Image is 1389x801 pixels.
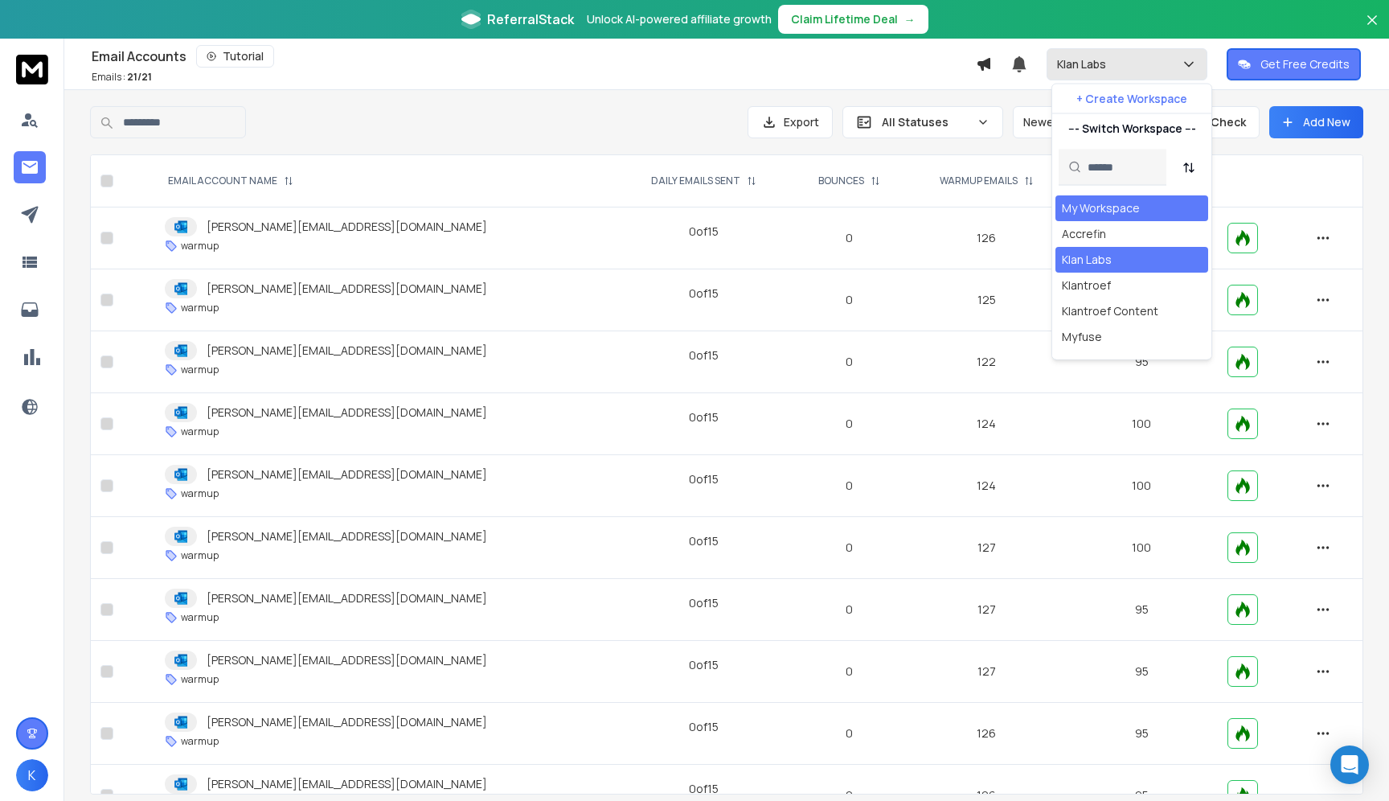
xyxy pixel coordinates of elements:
[907,641,1066,703] td: 127
[1066,393,1217,455] td: 100
[92,71,152,84] p: Emails :
[801,725,898,741] p: 0
[907,331,1066,393] td: 122
[801,230,898,246] p: 0
[181,549,219,562] p: warmup
[1066,517,1217,579] td: 100
[907,207,1066,269] td: 126
[801,478,898,494] p: 0
[207,219,487,235] p: [PERSON_NAME][EMAIL_ADDRESS][DOMAIN_NAME]
[651,175,740,187] p: DAILY EMAILS SENT
[907,455,1066,517] td: 124
[904,11,916,27] span: →
[181,425,219,438] p: warmup
[689,285,719,302] div: 0 of 15
[1057,56,1112,72] p: Klan Labs
[1066,579,1217,641] td: 95
[1362,10,1383,48] button: Close banner
[689,471,719,487] div: 0 of 15
[801,602,898,618] p: 0
[196,45,274,68] button: Tutorial
[16,759,48,791] button: K
[1062,329,1102,345] div: Myfuse
[181,240,219,253] p: warmup
[689,719,719,735] div: 0 of 15
[1269,106,1363,138] button: Add New
[181,302,219,314] p: warmup
[207,528,487,544] p: [PERSON_NAME][EMAIL_ADDRESS][DOMAIN_NAME]
[818,175,864,187] p: BOUNCES
[1062,355,1139,371] div: Nature Admire
[907,703,1066,765] td: 126
[689,533,719,549] div: 0 of 15
[181,364,219,376] p: warmup
[127,70,152,84] span: 21 / 21
[689,657,719,673] div: 0 of 15
[689,224,719,240] div: 0 of 15
[801,663,898,680] p: 0
[207,405,487,421] p: [PERSON_NAME][EMAIL_ADDRESS][DOMAIN_NAME]
[207,343,487,359] p: [PERSON_NAME][EMAIL_ADDRESS][DOMAIN_NAME]
[940,175,1018,187] p: WARMUP EMAILS
[1052,84,1211,113] button: + Create Workspace
[778,5,928,34] button: Claim Lifetime Deal→
[1227,48,1361,80] button: Get Free Credits
[907,517,1066,579] td: 127
[1076,91,1187,107] p: + Create Workspace
[907,393,1066,455] td: 124
[882,114,970,130] p: All Statuses
[907,269,1066,331] td: 125
[689,781,719,797] div: 0 of 15
[92,45,976,68] div: Email Accounts
[207,466,487,483] p: [PERSON_NAME][EMAIL_ADDRESS][DOMAIN_NAME]
[689,595,719,611] div: 0 of 15
[207,714,487,730] p: [PERSON_NAME][EMAIL_ADDRESS][DOMAIN_NAME]
[1062,200,1140,216] div: My Workspace
[587,11,772,27] p: Unlock AI-powered affiliate growth
[181,611,219,624] p: warmup
[207,776,487,792] p: [PERSON_NAME][EMAIL_ADDRESS][DOMAIN_NAME]
[801,292,898,308] p: 0
[1066,641,1217,703] td: 95
[207,281,487,297] p: [PERSON_NAME][EMAIL_ADDRESS][DOMAIN_NAME]
[181,735,219,748] p: warmup
[1062,277,1111,294] div: Klantroef
[207,590,487,606] p: [PERSON_NAME][EMAIL_ADDRESS][DOMAIN_NAME]
[207,652,487,668] p: [PERSON_NAME][EMAIL_ADDRESS][DOMAIN_NAME]
[689,347,719,364] div: 0 of 15
[1062,303,1158,319] div: Klantroef Content
[748,106,833,138] button: Export
[181,487,219,500] p: warmup
[801,354,898,370] p: 0
[801,416,898,432] p: 0
[907,579,1066,641] td: 127
[1068,121,1196,137] p: --- Switch Workspace ---
[1013,106,1117,138] button: Newest
[487,10,574,29] span: ReferralStack
[1062,226,1106,242] div: Accrefin
[1330,746,1369,784] div: Open Intercom Messenger
[1066,703,1217,765] td: 95
[689,409,719,425] div: 0 of 15
[168,175,293,187] div: EMAIL ACCOUNT NAME
[181,673,219,686] p: warmup
[1066,455,1217,517] td: 100
[801,540,898,556] p: 0
[1173,151,1205,183] button: Sort by Sort A-Z
[1062,252,1112,268] div: Klan Labs
[1260,56,1350,72] p: Get Free Credits
[1066,331,1217,393] td: 95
